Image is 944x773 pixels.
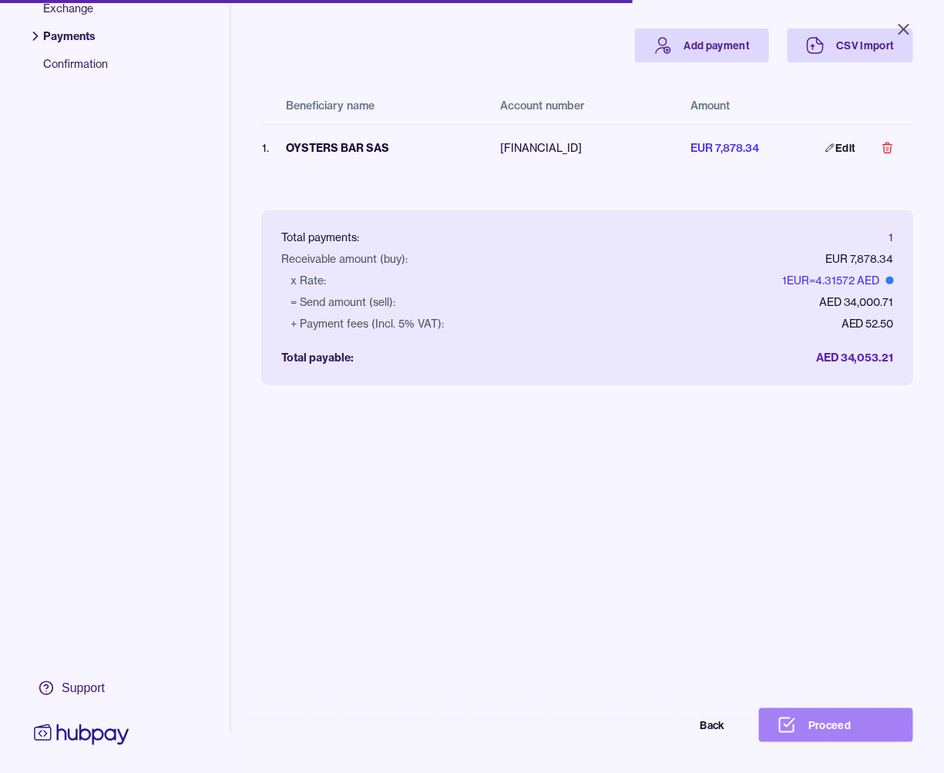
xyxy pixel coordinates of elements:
[679,87,795,124] th: Amount
[635,29,769,62] a: Add payment
[31,672,133,704] a: Support
[43,1,108,29] span: Exchange
[274,87,488,124] th: Beneficiary name
[43,56,108,84] span: Confirmation
[281,350,354,365] div: Total payable:
[262,124,274,171] td: 1 .
[281,230,359,245] div: Total payments:
[43,29,108,56] span: Payments
[291,294,395,310] div: = Send amount (sell):
[679,124,795,171] td: EUR 7,878.34
[291,273,326,288] div: x Rate:
[274,124,488,171] td: OYSTERS BAR SAS
[590,708,744,742] button: Back
[488,124,678,171] td: [FINANCIAL_ID]
[488,87,678,124] th: Account number
[281,251,408,267] div: Receivable amount (buy):
[807,131,875,165] a: Edit
[825,251,894,267] div: EUR 7,878.34
[759,708,913,742] button: Proceed
[889,230,894,245] div: 1
[291,316,444,331] div: + Payment fees (Incl. 5% VAT):
[842,316,894,331] div: AED 52.50
[782,273,894,288] div: 1 EUR = 4.31572 AED
[816,350,894,365] div: AED 34,053.21
[788,29,914,62] a: CSV Import
[876,12,932,46] button: Close
[819,294,894,310] div: AED 34,000.71
[62,680,105,697] div: Support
